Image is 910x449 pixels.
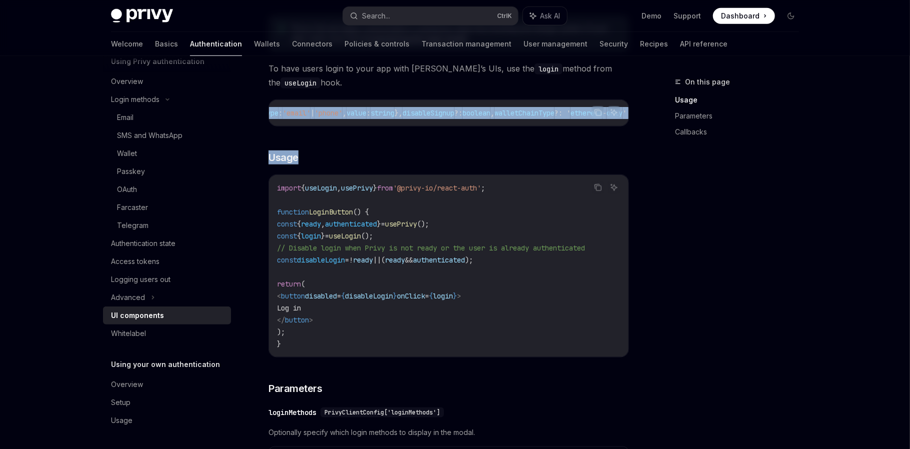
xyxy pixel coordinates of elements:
a: Wallets [254,32,280,56]
code: useLogin [280,77,320,88]
span: login [301,231,321,240]
a: Email [103,108,231,126]
span: = [325,231,329,240]
a: Policies & controls [344,32,409,56]
span: string [370,108,394,117]
span: onClick [397,291,425,300]
span: 'phone' [314,108,342,117]
span: ethereum [570,108,602,117]
span: Ctrl K [497,12,512,20]
span: authenticated [413,255,465,264]
span: } [393,291,397,300]
span: < [277,291,281,300]
a: Wallet [103,144,231,162]
span: Dashboard [721,11,759,21]
div: Email [117,111,133,123]
span: ); [465,255,473,264]
span: LoginButton [309,207,353,216]
span: (); [361,231,373,240]
a: Authentication state [103,234,231,252]
span: function [277,207,309,216]
span: , [337,183,341,192]
span: { [297,219,301,228]
a: Overview [103,72,231,90]
span: ?: ' [554,108,570,117]
span: ! [349,255,353,264]
span: disableSignup [402,108,454,117]
span: button [285,315,309,324]
span: ready [353,255,373,264]
span: ' | ' [622,108,642,117]
button: Toggle dark mode [783,8,799,24]
span: ready [385,255,405,264]
a: Transaction management [421,32,511,56]
a: OAuth [103,180,231,198]
span: (); [417,219,429,228]
div: Login methods [111,93,159,105]
span: - [602,108,606,117]
div: Telegram [117,219,148,231]
button: Ask AI [607,106,620,119]
span: > [309,315,313,324]
span: const [277,219,297,228]
span: } [453,291,457,300]
a: Overview [103,375,231,393]
span: : [366,108,370,117]
span: disableLogin [297,255,345,264]
span: ( [301,279,305,288]
div: Access tokens [111,255,159,267]
code: login [534,63,562,74]
span: = [381,219,385,228]
span: value [346,108,366,117]
span: disableLogin [345,291,393,300]
h5: Using your own authentication [111,358,220,370]
span: const [277,231,297,240]
a: Parameters [675,108,807,124]
a: Passkey [103,162,231,180]
span: usePrivy [385,219,417,228]
div: Farcaster [117,201,148,213]
span: ( [381,255,385,264]
a: Authentication [190,32,242,56]
span: Ask AI [540,11,560,21]
span: type [262,108,278,117]
span: } [373,183,377,192]
a: Usage [675,92,807,108]
span: authenticated [325,219,377,228]
span: { [297,231,301,240]
a: Support [673,11,701,21]
span: // Disable login when Privy is not ready or the user is already authenticated [277,243,585,252]
span: | [310,108,314,117]
a: Security [599,32,628,56]
span: } [321,231,325,240]
span: Parameters [268,381,322,395]
span: button [281,291,305,300]
span: , [321,219,325,228]
a: Logging users out [103,270,231,288]
span: disabled [305,291,337,300]
div: Authentication state [111,237,175,249]
a: Callbacks [675,124,807,140]
span: > [457,291,461,300]
span: }, [394,108,402,117]
span: } [277,339,281,348]
span: ?: [454,108,462,117]
span: To have users login to your app with [PERSON_NAME]’s UIs, use the method from the hook. [268,61,629,89]
span: 'email' [282,108,310,117]
span: { [341,291,345,300]
span: Log in [277,303,301,312]
span: Optionally specify which login methods to display in the modal. [268,426,629,438]
div: Usage [111,414,132,426]
span: } [377,219,381,228]
a: Demo [641,11,661,21]
span: ready [301,219,321,228]
a: User management [523,32,587,56]
div: Logging users out [111,273,170,285]
div: OAuth [117,183,137,195]
span: '@privy-io/react-auth' [393,183,481,192]
div: SMS and WhatsApp [117,129,182,141]
div: Overview [111,75,143,87]
a: Welcome [111,32,143,56]
span: from [377,183,393,192]
button: Search...CtrlK [343,7,518,25]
